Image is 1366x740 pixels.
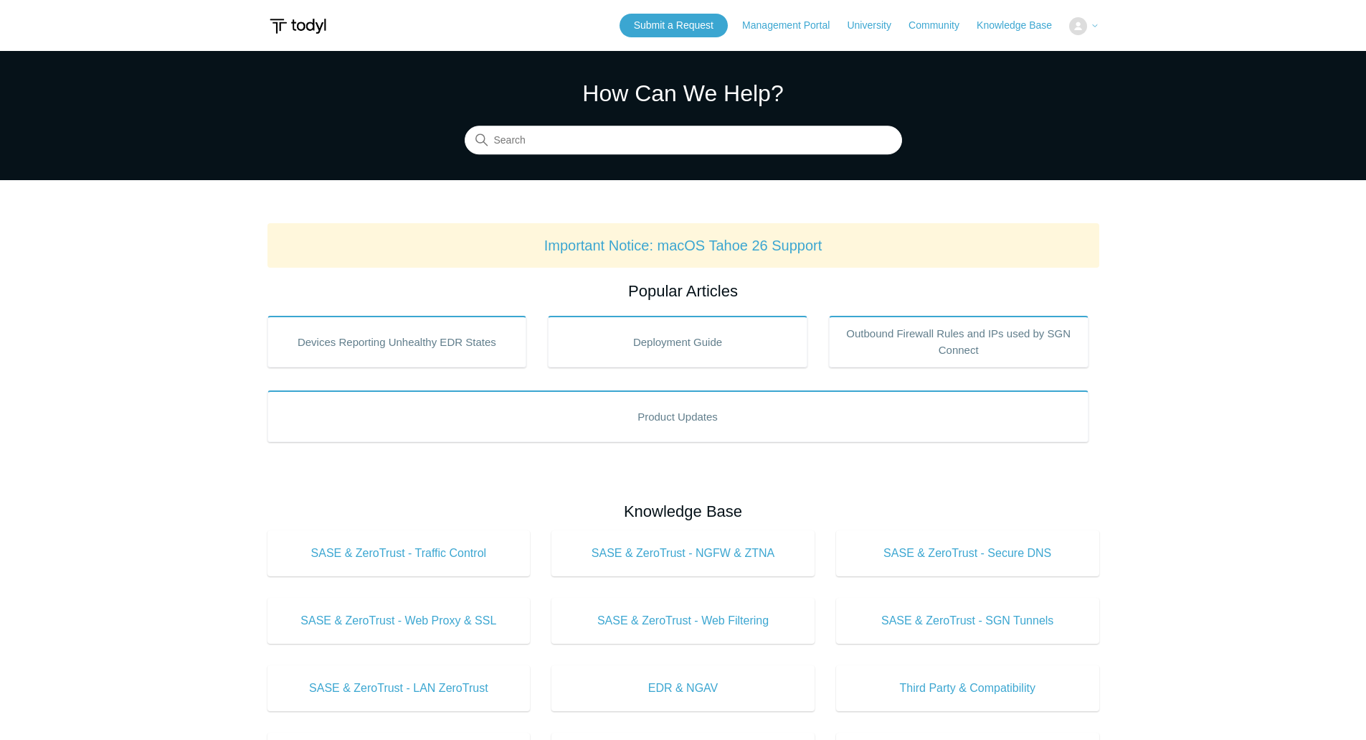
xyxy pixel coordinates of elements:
span: SASE & ZeroTrust - NGFW & ZTNA [573,545,793,562]
span: SASE & ZeroTrust - Web Proxy & SSL [289,612,509,629]
span: SASE & ZeroTrust - Secure DNS [858,545,1078,562]
a: Deployment Guide [548,316,807,367]
a: Management Portal [742,18,844,33]
a: SASE & ZeroTrust - Secure DNS [836,530,1099,576]
a: Community [909,18,974,33]
img: Todyl Support Center Help Center home page [267,13,328,39]
span: SASE & ZeroTrust - Traffic Control [289,545,509,562]
h2: Popular Articles [267,279,1099,303]
a: University [847,18,905,33]
a: Devices Reporting Unhealthy EDR States [267,316,527,367]
span: SASE & ZeroTrust - Web Filtering [573,612,793,629]
a: SASE & ZeroTrust - SGN Tunnels [836,598,1099,644]
a: SASE & ZeroTrust - LAN ZeroTrust [267,665,531,711]
span: Third Party & Compatibility [858,680,1078,697]
a: SASE & ZeroTrust - Traffic Control [267,530,531,576]
span: SASE & ZeroTrust - LAN ZeroTrust [289,680,509,697]
a: Important Notice: macOS Tahoe 26 Support [544,238,822,253]
a: Third Party & Compatibility [836,665,1099,711]
a: SASE & ZeroTrust - NGFW & ZTNA [551,530,815,576]
span: EDR & NGAV [573,680,793,697]
a: Outbound Firewall Rules and IPs used by SGN Connect [829,316,1088,367]
input: Search [465,126,902,155]
h2: Knowledge Base [267,500,1099,523]
a: Knowledge Base [977,18,1066,33]
a: EDR & NGAV [551,665,815,711]
a: Product Updates [267,390,1088,442]
a: Submit a Request [620,14,728,37]
a: SASE & ZeroTrust - Web Filtering [551,598,815,644]
h1: How Can We Help? [465,76,902,111]
a: SASE & ZeroTrust - Web Proxy & SSL [267,598,531,644]
span: SASE & ZeroTrust - SGN Tunnels [858,612,1078,629]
